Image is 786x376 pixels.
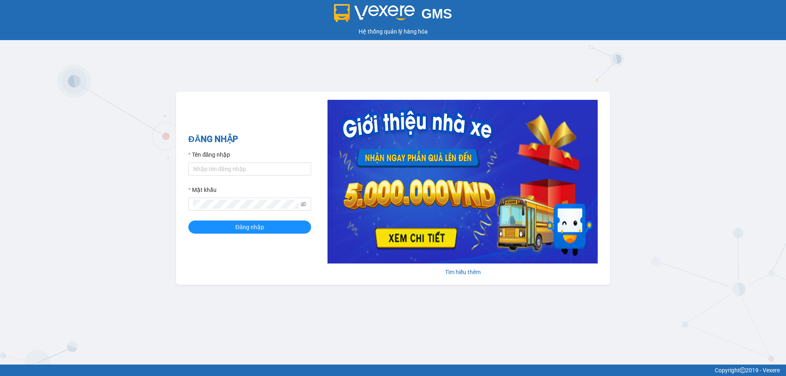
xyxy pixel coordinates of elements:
img: logo 2 [334,4,415,22]
div: Tìm hiểu thêm [327,268,598,277]
button: Đăng nhập [188,221,311,234]
span: copyright [740,367,745,373]
div: Copyright 2019 - Vexere [6,366,780,375]
input: Mật khẩu [193,200,299,209]
h2: ĐĂNG NHẬP [188,133,311,146]
label: Tên đăng nhập [188,150,230,159]
a: GMS [334,12,452,19]
div: Hệ thống quản lý hàng hóa [2,27,784,36]
input: Tên đăng nhập [188,162,311,176]
span: GMS [421,6,452,21]
img: banner-0 [327,100,598,263]
span: Đăng nhập [235,223,264,232]
label: Mật khẩu [188,185,217,194]
span: eye-invisible [300,201,306,207]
